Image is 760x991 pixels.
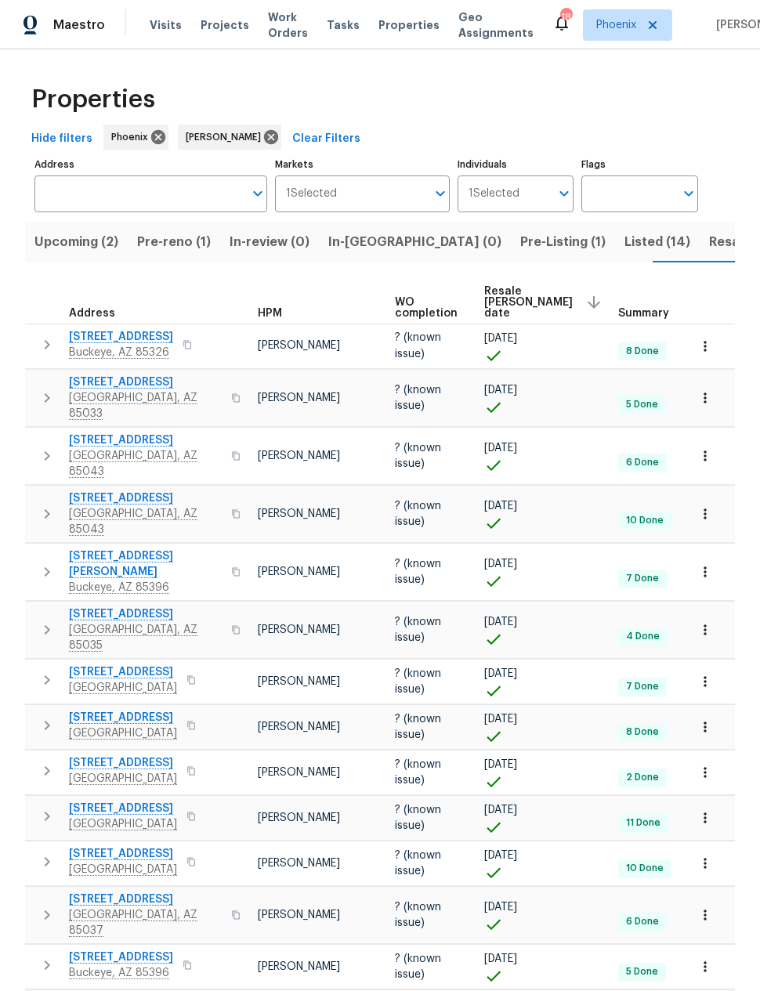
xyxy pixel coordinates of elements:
[258,450,340,461] span: [PERSON_NAME]
[618,308,669,319] span: Summary
[620,345,665,358] span: 8 Done
[286,125,367,154] button: Clear Filters
[395,759,441,786] span: ? (known issue)
[596,17,636,33] span: Phoenix
[258,676,340,687] span: [PERSON_NAME]
[484,286,573,319] span: Resale [PERSON_NAME] date
[395,805,441,831] span: ? (known issue)
[581,160,698,169] label: Flags
[111,129,154,145] span: Phoenix
[292,129,360,149] span: Clear Filters
[620,862,670,875] span: 10 Done
[560,9,571,25] div: 18
[678,183,700,204] button: Open
[395,385,441,411] span: ? (known issue)
[34,231,118,253] span: Upcoming (2)
[201,17,249,33] span: Projects
[258,722,340,732] span: [PERSON_NAME]
[31,129,92,149] span: Hide filters
[103,125,168,150] div: Phoenix
[469,187,519,201] span: 1 Selected
[395,443,441,469] span: ? (known issue)
[484,333,517,344] span: [DATE]
[268,9,308,41] span: Work Orders
[395,953,441,980] span: ? (known issue)
[620,514,670,527] span: 10 Done
[395,617,441,643] span: ? (known issue)
[620,680,665,693] span: 7 Done
[620,572,665,585] span: 7 Done
[484,617,517,628] span: [DATE]
[395,501,441,527] span: ? (known issue)
[620,816,667,830] span: 11 Done
[484,759,517,770] span: [DATE]
[395,332,441,359] span: ? (known issue)
[258,308,282,319] span: HPM
[34,160,267,169] label: Address
[378,17,440,33] span: Properties
[620,456,665,469] span: 6 Done
[429,183,451,204] button: Open
[484,714,517,725] span: [DATE]
[230,231,309,253] span: In-review (0)
[484,902,517,913] span: [DATE]
[53,17,105,33] span: Maestro
[328,231,501,253] span: In-[GEOGRAPHIC_DATA] (0)
[484,443,517,454] span: [DATE]
[395,297,458,319] span: WO completion
[258,340,340,351] span: [PERSON_NAME]
[69,308,115,319] span: Address
[258,566,340,577] span: [PERSON_NAME]
[484,559,517,570] span: [DATE]
[258,767,340,778] span: [PERSON_NAME]
[520,231,606,253] span: Pre-Listing (1)
[258,624,340,635] span: [PERSON_NAME]
[327,20,360,31] span: Tasks
[395,668,441,695] span: ? (known issue)
[186,129,267,145] span: [PERSON_NAME]
[395,902,441,928] span: ? (known issue)
[620,725,665,739] span: 8 Done
[258,508,340,519] span: [PERSON_NAME]
[150,17,182,33] span: Visits
[137,231,211,253] span: Pre-reno (1)
[620,630,666,643] span: 4 Done
[258,858,340,869] span: [PERSON_NAME]
[247,183,269,204] button: Open
[458,160,574,169] label: Individuals
[620,915,665,928] span: 6 Done
[25,125,99,154] button: Hide filters
[395,559,441,585] span: ? (known issue)
[484,805,517,816] span: [DATE]
[395,714,441,740] span: ? (known issue)
[484,385,517,396] span: [DATE]
[275,160,450,169] label: Markets
[624,231,690,253] span: Listed (14)
[458,9,534,41] span: Geo Assignments
[395,850,441,877] span: ? (known issue)
[620,965,664,978] span: 5 Done
[178,125,281,150] div: [PERSON_NAME]
[620,771,665,784] span: 2 Done
[258,392,340,403] span: [PERSON_NAME]
[484,850,517,861] span: [DATE]
[620,398,664,411] span: 5 Done
[258,961,340,972] span: [PERSON_NAME]
[484,668,517,679] span: [DATE]
[484,953,517,964] span: [DATE]
[258,910,340,920] span: [PERSON_NAME]
[553,183,575,204] button: Open
[484,501,517,512] span: [DATE]
[31,92,155,107] span: Properties
[286,187,337,201] span: 1 Selected
[258,812,340,823] span: [PERSON_NAME]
